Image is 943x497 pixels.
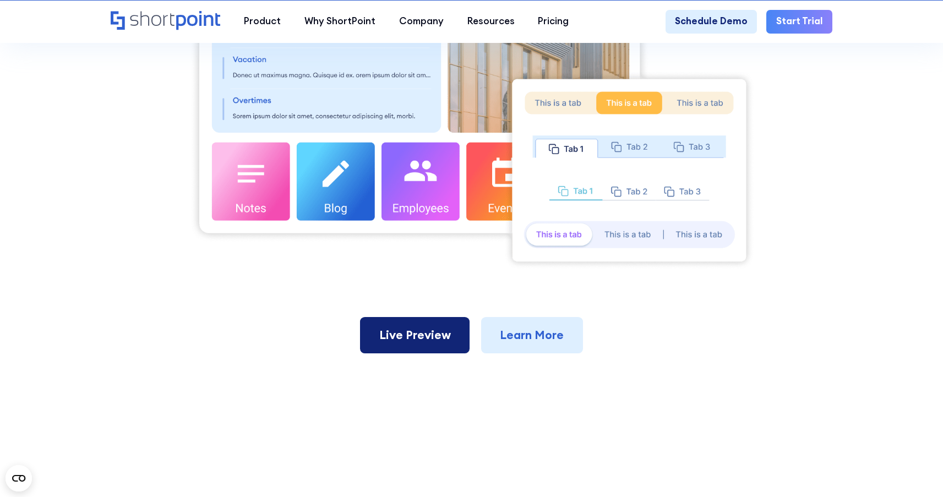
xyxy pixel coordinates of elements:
[304,14,375,29] div: Why ShortPoint
[745,369,943,497] iframe: Chat Widget
[293,10,388,34] a: Why ShortPoint
[244,14,281,29] div: Product
[766,10,832,34] a: Start Trial
[481,317,583,353] a: Learn More
[111,11,220,31] a: Home
[232,10,293,34] a: Product
[360,317,470,353] a: Live Preview
[666,10,757,34] a: Schedule Demo
[538,14,569,29] div: Pricing
[6,465,32,491] button: Open CMP widget
[399,14,444,29] div: Company
[387,10,455,34] a: Company
[455,10,526,34] a: Resources
[526,10,581,34] a: Pricing
[467,14,515,29] div: Resources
